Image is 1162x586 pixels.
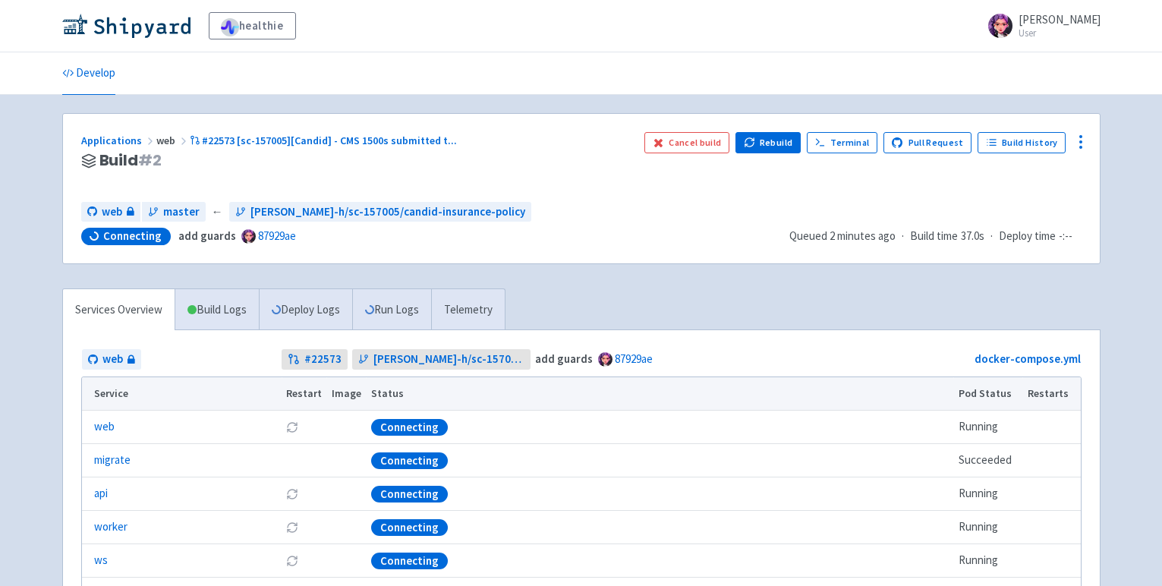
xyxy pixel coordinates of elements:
[94,485,108,503] a: api
[978,132,1066,153] a: Build History
[94,518,128,536] a: worker
[156,134,190,147] span: web
[82,377,282,411] th: Service
[371,486,448,503] div: Connecting
[953,477,1022,511] td: Running
[94,452,131,469] a: migrate
[535,351,593,366] strong: add guards
[953,411,1022,444] td: Running
[1022,377,1080,411] th: Restarts
[286,488,298,500] button: Restart pod
[953,377,1022,411] th: Pod Status
[352,289,431,331] a: Run Logs
[163,203,200,221] span: master
[1059,228,1072,245] span: -:--
[789,228,896,243] span: Queued
[286,421,298,433] button: Restart pod
[953,511,1022,544] td: Running
[102,351,123,368] span: web
[830,228,896,243] time: 2 minutes ago
[142,202,206,222] a: master
[99,152,162,169] span: Build
[202,134,457,147] span: #22573 [sc-157005][Candid] - CMS 1500s submitted t ...
[82,349,141,370] a: web
[371,452,448,469] div: Connecting
[735,132,801,153] button: Rebuild
[102,203,122,221] span: web
[789,228,1082,245] div: · ·
[1019,28,1101,38] small: User
[229,202,531,222] a: [PERSON_NAME]-h/sc-157005/candid-insurance-policy
[212,203,223,221] span: ←
[910,228,958,245] span: Build time
[975,351,1081,366] a: docker-compose.yml
[644,132,730,153] button: Cancel build
[178,228,236,243] strong: add guards
[81,134,156,147] a: Applications
[94,418,115,436] a: web
[979,14,1101,38] a: [PERSON_NAME] User
[1019,12,1101,27] span: [PERSON_NAME]
[352,349,531,370] a: [PERSON_NAME]-h/sc-157005/candid-insurance-policy
[807,132,877,153] a: Terminal
[615,351,653,366] a: 87929ae
[62,14,191,38] img: Shipyard logo
[258,228,296,243] a: 87929ae
[138,150,162,171] span: # 2
[282,377,327,411] th: Restart
[366,377,953,411] th: Status
[999,228,1056,245] span: Deploy time
[953,544,1022,578] td: Running
[373,351,524,368] span: [PERSON_NAME]-h/sc-157005/candid-insurance-policy
[190,134,460,147] a: #22573 [sc-157005][Candid] - CMS 1500s submitted t...
[62,52,115,95] a: Develop
[282,349,348,370] a: #22573
[94,552,108,569] a: ws
[304,351,342,368] strong: # 22573
[209,12,296,39] a: healthie
[371,419,448,436] div: Connecting
[63,289,175,331] a: Services Overview
[259,289,352,331] a: Deploy Logs
[961,228,984,245] span: 37.0s
[953,444,1022,477] td: Succeeded
[431,289,505,331] a: Telemetry
[250,203,525,221] span: [PERSON_NAME]-h/sc-157005/candid-insurance-policy
[286,555,298,567] button: Restart pod
[326,377,366,411] th: Image
[371,519,448,536] div: Connecting
[175,289,259,331] a: Build Logs
[883,132,972,153] a: Pull Request
[103,228,162,244] span: Connecting
[81,202,140,222] a: web
[371,553,448,569] div: Connecting
[286,521,298,534] button: Restart pod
